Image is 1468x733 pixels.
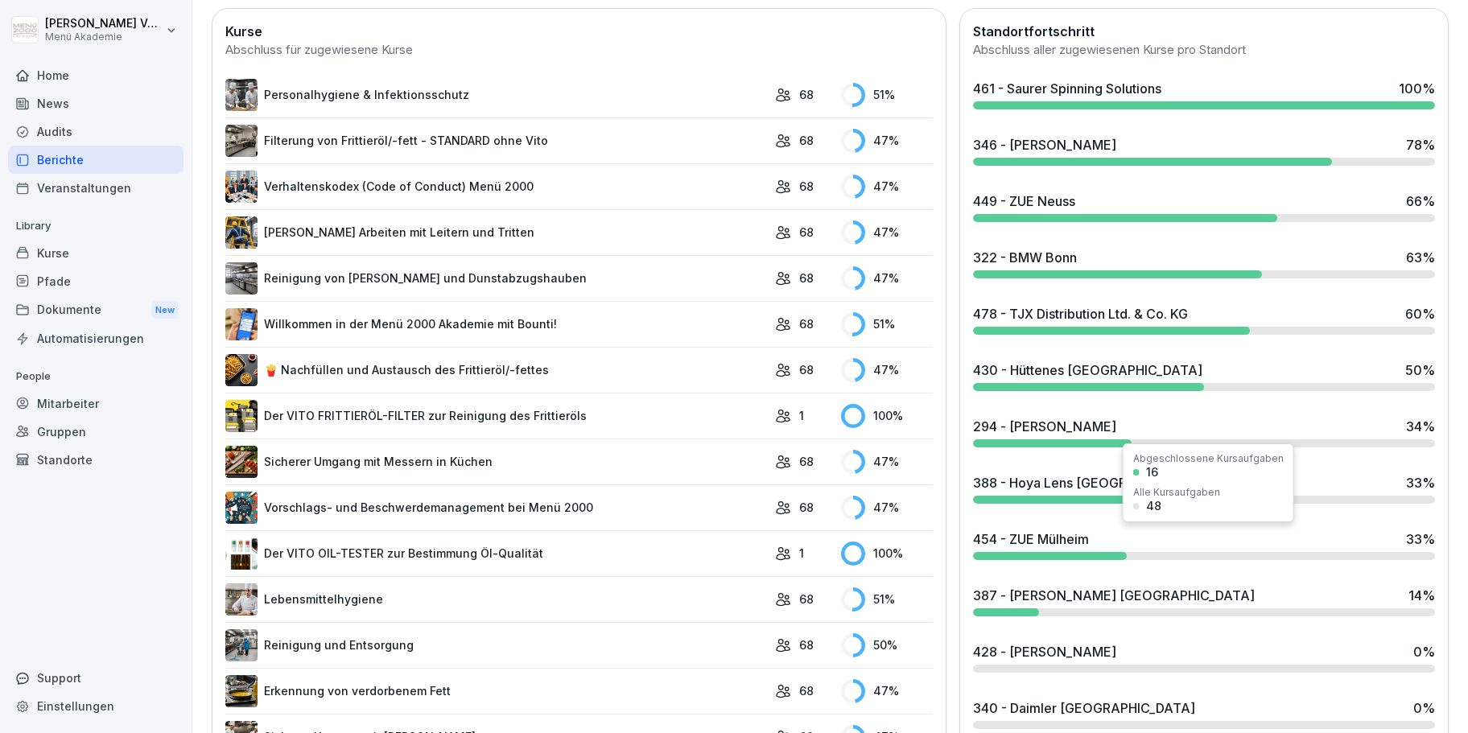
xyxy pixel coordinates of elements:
[973,360,1202,380] div: 430 - Hüttenes [GEOGRAPHIC_DATA]
[973,304,1188,323] div: 478 - TJX Distribution Ltd. & Co. KG
[225,171,258,203] img: hh3kvobgi93e94d22i1c6810.png
[225,354,258,386] img: cuv45xaybhkpnu38aw8lcrqq.png
[799,407,804,424] p: 1
[799,270,814,286] p: 68
[1406,473,1435,492] div: 33 %
[8,295,183,325] div: Dokumente
[799,315,814,332] p: 68
[45,31,163,43] p: Menü Akademie
[1405,360,1435,380] div: 50 %
[799,591,814,607] p: 68
[973,698,1195,718] div: 340 - Daimler [GEOGRAPHIC_DATA]
[973,191,1075,211] div: 449 - ZUE Neuss
[973,22,1435,41] h2: Standortfortschritt
[967,579,1441,623] a: 387 - [PERSON_NAME] [GEOGRAPHIC_DATA]14%
[841,542,933,566] div: 100 %
[225,446,258,478] img: bnqppd732b90oy0z41dk6kj2.png
[799,545,804,562] p: 1
[967,523,1441,566] a: 454 - ZUE Mülheim33%
[8,418,183,446] a: Gruppen
[225,125,767,157] a: Filterung von Frittieröl/-fett - STANDARD ohne Vito
[973,642,1116,661] div: 428 - [PERSON_NAME]
[8,389,183,418] a: Mitarbeiter
[973,41,1435,60] div: Abschluss aller zugewiesenen Kurse pro Standort
[225,629,767,661] a: Reinigung und Entsorgung
[225,583,258,616] img: jz0fz12u36edh1e04itkdbcq.png
[973,79,1161,98] div: 461 - Saurer Spinning Solutions
[841,220,933,245] div: 47 %
[1405,304,1435,323] div: 60 %
[225,216,258,249] img: v7bxruicv7vvt4ltkcopmkzf.png
[225,675,767,707] a: Erkennung von verdorbenem Fett
[45,17,163,31] p: [PERSON_NAME] Vonau
[841,266,933,290] div: 47 %
[8,664,183,692] div: Support
[225,354,767,386] a: 🍟 Nachfüllen und Austausch des Frittieröl/-fettes
[225,22,933,41] h2: Kurse
[225,446,767,478] a: Sicherer Umgang mit Messern in Küchen
[1399,79,1435,98] div: 100 %
[225,125,258,157] img: lnrteyew03wyeg2dvomajll7.png
[225,583,767,616] a: Lebensmittelhygiene
[1406,529,1435,549] div: 33 %
[8,89,183,117] a: News
[799,453,814,470] p: 68
[841,633,933,657] div: 50 %
[973,135,1116,154] div: 346 - [PERSON_NAME]
[1406,191,1435,211] div: 66 %
[967,410,1441,454] a: 294 - [PERSON_NAME]34%
[841,450,933,474] div: 47 %
[225,79,258,111] img: tq1iwfpjw7gb8q143pboqzza.png
[967,467,1441,510] a: 388 - Hoya Lens [GEOGRAPHIC_DATA]33%
[841,679,933,703] div: 47 %
[841,587,933,612] div: 51 %
[1146,467,1158,478] div: 16
[225,171,767,203] a: Verhaltenskodex (Code of Conduct) Menü 2000
[967,354,1441,397] a: 430 - Hüttenes [GEOGRAPHIC_DATA]50%
[8,146,183,174] div: Berichte
[225,400,767,432] a: Der VITO FRITTIERÖL-FILTER zur Reinigung des Frittieröls
[8,174,183,202] div: Veranstaltungen
[1406,248,1435,267] div: 63 %
[973,586,1255,605] div: 387 - [PERSON_NAME] [GEOGRAPHIC_DATA]
[973,417,1116,436] div: 294 - [PERSON_NAME]
[799,361,814,378] p: 68
[8,61,183,89] a: Home
[967,298,1441,341] a: 478 - TJX Distribution Ltd. & Co. KG60%
[225,537,767,570] a: Der VITO OIL-TESTER zur Bestimmung Öl-Qualität
[225,492,258,524] img: m8bvy8z8kneahw7tpdkl7btm.png
[841,312,933,336] div: 51 %
[1408,586,1435,605] div: 14 %
[799,636,814,653] p: 68
[225,308,258,340] img: xh3bnih80d1pxcetv9zsuevg.png
[8,446,183,474] a: Standorte
[799,132,814,149] p: 68
[841,83,933,107] div: 51 %
[225,308,767,340] a: Willkommen in der Menü 2000 Akademie mit Bounti!
[967,185,1441,229] a: 449 - ZUE Neuss66%
[799,86,814,103] p: 68
[841,404,933,428] div: 100 %
[225,79,767,111] a: Personalhygiene & Infektionsschutz
[967,241,1441,285] a: 322 - BMW Bonn63%
[8,324,183,352] a: Automatisierungen
[1413,698,1435,718] div: 0 %
[225,537,258,570] img: up30sq4qohmlf9oyka1pt50j.png
[1146,500,1161,512] div: 48
[1406,135,1435,154] div: 78 %
[967,129,1441,172] a: 346 - [PERSON_NAME]78%
[1413,642,1435,661] div: 0 %
[8,239,183,267] a: Kurse
[1406,417,1435,436] div: 34 %
[8,267,183,295] a: Pfade
[841,358,933,382] div: 47 %
[8,295,183,325] a: DokumenteNew
[8,692,183,720] a: Einstellungen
